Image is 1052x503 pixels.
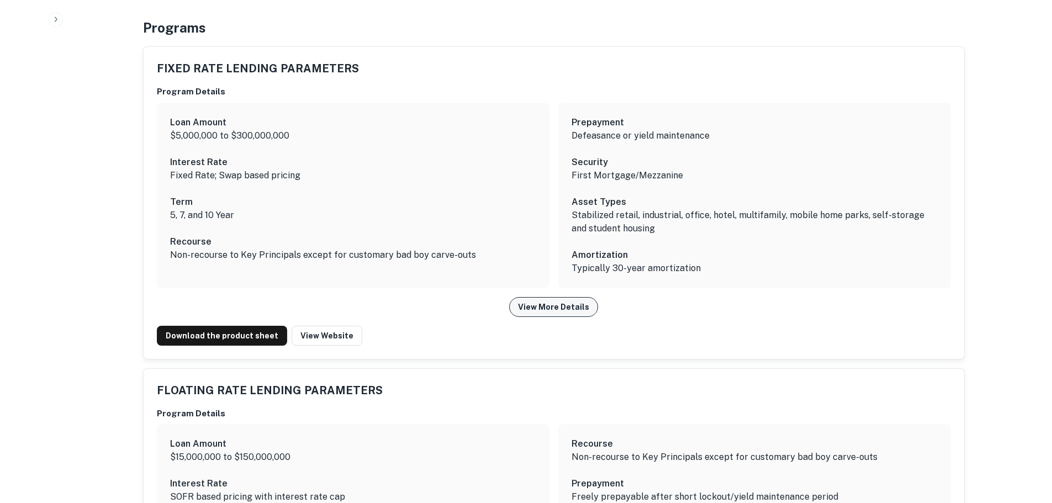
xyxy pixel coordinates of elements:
[170,477,536,490] h6: Interest Rate
[572,451,938,464] p: Non-recourse to Key Principals except for customary bad boy carve-outs
[572,477,938,490] h6: Prepayment
[170,195,536,209] h6: Term
[157,382,383,399] h5: FLOATING RATE LENDING PARAMETERS
[572,156,938,169] h6: Security
[170,248,536,262] p: Non-recourse to Key Principals except for customary bad boy carve-outs
[157,60,359,77] h5: FIXED RATE LENDING PARAMETERS
[572,129,938,142] p: Defeasance or yield maintenance
[170,209,536,222] p: 5, 7, and 10 Year
[572,169,938,182] p: First Mortgage/Mezzanine
[572,195,938,209] h6: Asset Types
[143,18,206,38] h4: Programs
[572,116,938,129] h6: Prepayment
[157,86,951,98] h6: Program Details
[572,248,938,262] h6: Amortization
[572,262,938,275] p: Typically 30-year amortization
[170,156,536,169] h6: Interest Rate
[157,407,951,420] h6: Program Details
[572,437,938,451] h6: Recourse
[170,451,536,464] p: $15,000,000 to $150,000,000
[292,326,362,346] a: View Website
[157,326,287,346] a: Download the product sheet
[170,437,536,451] h6: Loan Amount
[509,297,598,317] button: View More Details
[997,379,1052,432] iframe: Chat Widget
[572,209,938,235] p: Stabilized retail, industrial, office, hotel, multifamily, mobile home parks, self-storage and st...
[170,116,536,129] h6: Loan Amount
[170,129,536,142] p: $5,000,000 to $300,000,000
[170,169,536,182] p: Fixed Rate; Swap based pricing
[170,235,536,248] h6: Recourse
